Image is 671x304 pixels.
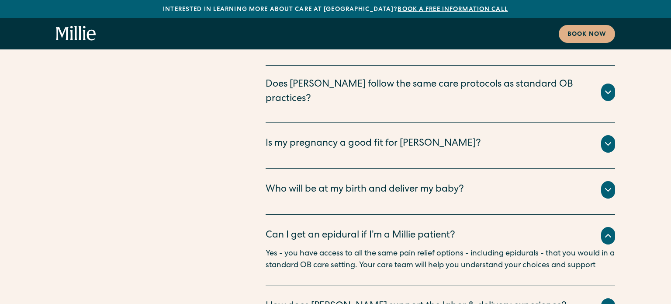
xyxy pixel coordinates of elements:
div: Book now [567,30,606,39]
p: Yes - you have access to all the same pain relief options - including epidurals - that you would ... [266,248,615,283]
div: Does [PERSON_NAME] follow the same care protocols as standard OB practices? [266,78,591,107]
div: Is my pregnancy a good fit for [PERSON_NAME]? [266,137,481,151]
a: Book now [559,25,615,43]
a: Book a free information call [398,7,508,13]
a: home [56,26,96,42]
div: Who will be at my birth and deliver my baby? [266,183,464,197]
div: Can I get an epidural if I’m a Millie patient? [266,229,455,243]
